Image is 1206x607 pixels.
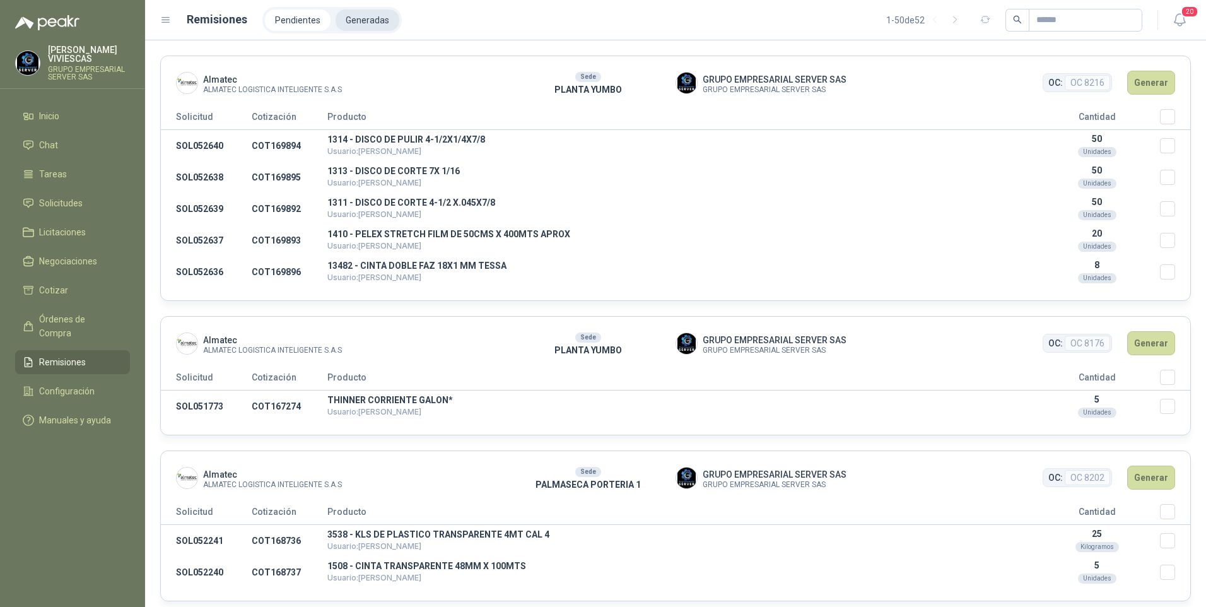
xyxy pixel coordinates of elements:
th: Seleccionar/deseleccionar [1160,504,1190,525]
a: Remisiones [15,350,130,374]
p: PALMASECA PORTERIA 1 [501,478,676,492]
span: OC 8202 [1065,470,1110,485]
span: 20 [1181,6,1198,18]
td: Seleccionar/deseleccionar [1160,525,1190,557]
span: Usuario: [PERSON_NAME] [327,573,421,582]
span: Configuración [39,384,95,398]
span: GRUPO EMPRESARIAL SERVER SAS [703,333,846,347]
div: Unidades [1078,179,1116,189]
div: Kilogramos [1075,542,1119,552]
p: PLANTA YUMBO [501,343,676,357]
p: 5 [1034,394,1160,404]
a: Configuración [15,379,130,403]
div: Sede [575,467,601,477]
td: Seleccionar/deseleccionar [1160,193,1190,225]
span: ALMATEC LOGISTICA INTELIGENTE S.A.S [203,347,342,354]
img: Company Logo [177,468,197,488]
p: 1410 - PELEX STRETCH FILM DE 50CMS X 400MTS APROX [327,230,1034,239]
a: Pendientes [265,9,331,31]
p: 50 [1034,197,1160,207]
img: Company Logo [676,333,697,354]
p: PLANTA YUMBO [501,83,676,97]
td: SOL052640 [161,130,252,162]
p: 5 [1034,560,1160,570]
button: Generar [1127,466,1175,490]
a: Tareas [15,162,130,186]
span: GRUPO EMPRESARIAL SERVER SAS [703,347,846,354]
div: Unidades [1078,273,1116,283]
a: Cotizar [15,278,130,302]
a: Generadas [336,9,399,31]
td: Seleccionar/deseleccionar [1160,391,1190,423]
p: 1314 - DISCO DE PULIR 4-1/2X1/4X7/8 [327,135,1034,144]
span: Almatec [203,333,342,347]
span: Manuales y ayuda [39,413,111,427]
span: Usuario: [PERSON_NAME] [327,541,421,551]
span: Órdenes de Compra [39,312,118,340]
span: GRUPO EMPRESARIAL SERVER SAS [703,73,846,86]
td: COT169892 [252,193,327,225]
img: Logo peakr [15,15,79,30]
span: OC: [1048,471,1063,485]
img: Company Logo [16,51,40,75]
th: Producto [327,504,1034,525]
a: Órdenes de Compra [15,307,130,345]
td: Seleccionar/deseleccionar [1160,256,1190,288]
th: Cotización [252,370,327,391]
th: Cotización [252,504,327,525]
div: Sede [575,333,601,343]
div: Unidades [1078,147,1116,157]
button: 20 [1168,9,1191,32]
td: COT169893 [252,225,327,256]
div: 1 - 50 de 52 [886,10,965,30]
span: Licitaciones [39,225,86,239]
p: 3538 - KLS DE PLASTICO TRANSPARENTE 4MT CAL 4 [327,530,1034,539]
p: 1508 - CINTA TRANSPARENTE 48MM X 100MTS [327,562,1034,570]
span: GRUPO EMPRESARIAL SERVER SAS [703,86,846,93]
p: THINNER CORRIENTE GALON* [327,396,1034,404]
a: Manuales y ayuda [15,408,130,432]
th: Solicitud [161,504,252,525]
span: Chat [39,138,58,152]
p: 1313 - DISCO DE CORTE 7X 1/16 [327,167,1034,175]
td: SOL052639 [161,193,252,225]
td: Seleccionar/deseleccionar [1160,162,1190,193]
p: 8 [1034,260,1160,270]
p: GRUPO EMPRESARIAL SERVER SAS [48,66,130,81]
a: Solicitudes [15,191,130,215]
img: Company Logo [177,333,197,354]
span: OC 8176 [1065,336,1110,351]
span: Usuario: [PERSON_NAME] [327,146,421,156]
span: GRUPO EMPRESARIAL SERVER SAS [703,481,846,488]
td: COT169896 [252,256,327,288]
span: Almatec [203,468,342,481]
p: 25 [1034,529,1160,539]
span: Almatec [203,73,342,86]
th: Solicitud [161,370,252,391]
th: Producto [327,370,1034,391]
p: [PERSON_NAME] VIVIESCAS [48,45,130,63]
div: Unidades [1078,408,1116,418]
span: ALMATEC LOGISTICA INTELIGENTE S.A.S [203,86,342,93]
th: Producto [327,109,1034,130]
td: Seleccionar/deseleccionar [1160,225,1190,256]
h1: Remisiones [187,11,247,28]
td: SOL052638 [161,162,252,193]
p: 20 [1034,228,1160,239]
td: SOL052637 [161,225,252,256]
span: OC: [1048,76,1063,90]
td: SOL052636 [161,256,252,288]
span: search [1013,15,1022,24]
p: 50 [1034,134,1160,144]
button: Generar [1127,331,1175,355]
span: Tareas [39,167,67,181]
th: Cantidad [1034,109,1160,130]
td: COT168736 [252,525,327,557]
img: Company Logo [676,73,697,93]
td: SOL052241 [161,525,252,557]
th: Cantidad [1034,504,1160,525]
th: Seleccionar/deseleccionar [1160,370,1190,391]
td: SOL052240 [161,557,252,588]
